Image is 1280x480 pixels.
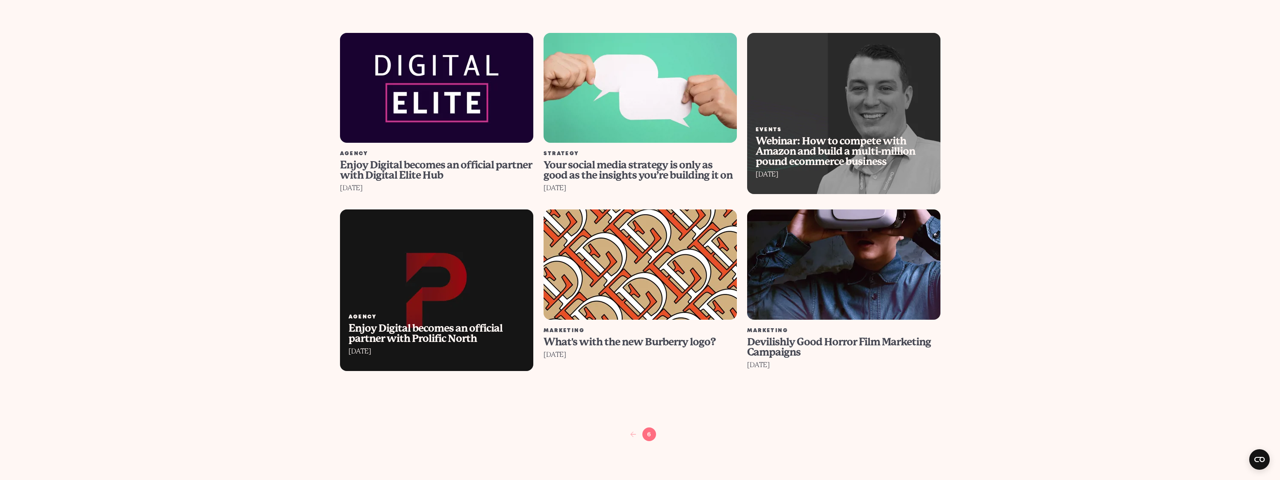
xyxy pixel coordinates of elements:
span: Your social media strategy is only as good as the insights you’re building it on [544,159,733,181]
div: Events [756,127,932,133]
span: What's with the new Burberry logo? [544,336,715,348]
a: Your social media strategy is only as good as the insights you’re building it on Strategy Your so... [538,33,742,194]
div: [DATE] [747,359,940,371]
a: Devilishly Good Horror Film Marketing Campaigns Marketing Devilishly Good Horror Film Marketing C... [742,209,946,371]
a: 6 [642,427,656,441]
img: Your social media strategy is only as good as the insights you’re building it on [544,33,737,143]
div: [DATE] [544,182,737,194]
img: What's with the new Burberry logo? [544,209,737,320]
span: Devilishly Good Horror Film Marketing Campaigns [747,336,931,358]
div: Agency [349,315,525,320]
a: Enjoy Digital becomes an official partner with Digital Elite Hub Agency Enjoy Digital becomes an ... [335,33,538,194]
div: Marketing [544,328,737,333]
span: Webinar: How to compete with Amazon and build a multi-million pound ecommerce business [756,135,915,168]
a: What's with the new Burberry logo? Marketing What's with the new Burberry logo? [DATE] [538,209,742,371]
img: Enjoy Digital becomes an official partner with Digital Elite Hub [340,33,533,143]
div: [DATE] [340,182,533,194]
div: Marketing [747,328,940,333]
div: [DATE] [756,168,932,180]
button: Open CMP widget [1249,449,1270,470]
div: Agency [340,151,533,156]
div: [DATE] [349,345,525,357]
span: Enjoy Digital becomes an official partner with Digital Elite Hub [340,159,532,181]
a: Webinar: How to compete with Amazon and build a multi-million pound ecommerce business Events Web... [742,33,946,194]
span: Enjoy Digital becomes an official partner with Prolific North [349,322,503,345]
div: [DATE] [544,349,737,361]
div: Strategy [544,151,737,156]
img: Devilishly Good Horror Film Marketing Campaigns [747,209,940,320]
a: Enjoy Digital becomes an official partner with Prolific North Agency Enjoy Digital becomes an off... [335,209,538,371]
